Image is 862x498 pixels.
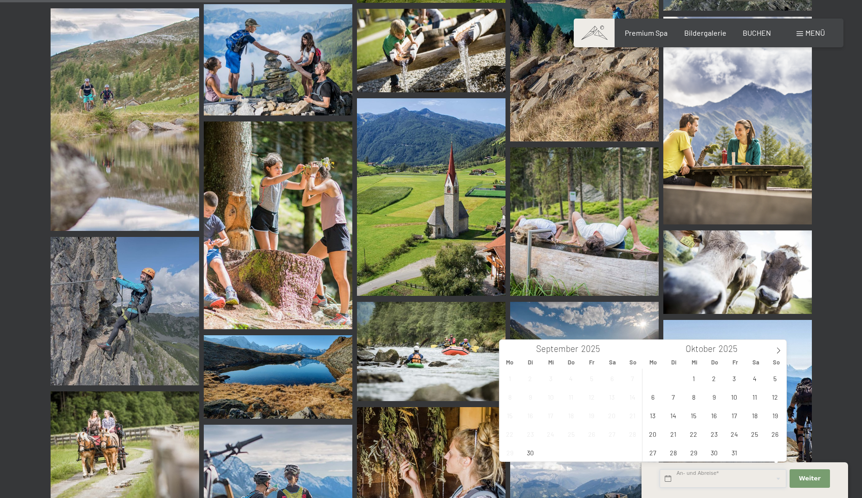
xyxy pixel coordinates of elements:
[578,343,609,354] input: Year
[684,359,705,365] span: Mi
[510,147,659,296] img: Bildergalerie
[357,98,506,296] img: Bildergalerie
[725,369,743,387] span: Oktober 3, 2025
[562,388,580,406] span: September 11, 2025
[357,9,506,92] img: Bildergalerie
[745,425,764,443] span: Oktober 25, 2025
[541,359,561,365] span: Mi
[725,359,745,365] span: Fr
[685,388,703,406] span: Oktober 8, 2025
[705,359,725,365] span: Do
[705,406,723,424] span: Oktober 16, 2025
[521,388,539,406] span: September 9, 2025
[603,406,621,424] span: September 20, 2025
[583,406,601,424] span: September 19, 2025
[685,425,703,443] span: Oktober 22, 2025
[510,302,659,421] img: Bildergalerie
[562,425,580,443] span: September 25, 2025
[663,17,812,224] img: Bildergalerie
[583,425,601,443] span: September 26, 2025
[766,388,784,406] span: Oktober 12, 2025
[705,388,723,406] span: Oktober 9, 2025
[745,369,764,387] span: Oktober 4, 2025
[603,369,621,387] span: September 6, 2025
[501,388,519,406] span: September 8, 2025
[521,425,539,443] span: September 23, 2025
[766,369,784,387] span: Oktober 5, 2025
[562,406,580,424] span: September 18, 2025
[766,406,784,424] span: Oktober 19, 2025
[521,369,539,387] span: September 2, 2025
[623,425,642,443] span: September 28, 2025
[664,443,682,461] span: Oktober 28, 2025
[542,369,560,387] span: September 3, 2025
[536,345,578,353] span: September
[705,425,723,443] span: Oktober 23, 2025
[663,359,684,365] span: Di
[623,406,642,424] span: September 21, 2025
[716,343,746,354] input: Year
[663,230,812,314] img: Bildergalerie
[521,443,539,461] span: September 30, 2025
[602,359,622,365] span: Sa
[766,359,786,365] span: So
[204,121,352,329] img: Bildergalerie
[664,388,682,406] span: Oktober 7, 2025
[745,406,764,424] span: Oktober 18, 2025
[520,359,540,365] span: Di
[51,8,199,231] img: Bildergalerie
[542,425,560,443] span: September 24, 2025
[725,388,743,406] span: Oktober 10, 2025
[745,359,766,365] span: Sa
[644,425,662,443] span: Oktober 20, 2025
[583,388,601,406] span: September 12, 2025
[644,388,662,406] span: Oktober 6, 2025
[766,425,784,443] span: Oktober 26, 2025
[204,4,352,115] img: Bildergalerie
[685,369,703,387] span: Oktober 1, 2025
[664,425,682,443] span: Oktober 21, 2025
[790,469,830,488] button: Weiter
[622,359,643,365] span: So
[623,388,642,406] span: September 14, 2025
[725,443,743,461] span: Oktober 31, 2025
[623,369,642,387] span: September 7, 2025
[582,359,602,365] span: Fr
[357,302,506,401] a: Bildergalerie
[501,443,519,461] span: September 29, 2025
[644,443,662,461] span: Oktober 27, 2025
[603,425,621,443] span: September 27, 2025
[625,28,668,37] a: Premium Spa
[501,369,519,387] span: September 1, 2025
[743,28,771,37] a: BUCHEN
[644,406,662,424] span: Oktober 13, 2025
[685,406,703,424] span: Oktober 15, 2025
[684,28,726,37] a: Bildergalerie
[357,302,506,401] img: Rafting - Kajak - Canyoning - Ahrntal Südtirol im Wellnesshotel
[501,406,519,424] span: September 15, 2025
[664,406,682,424] span: Oktober 14, 2025
[643,359,663,365] span: Mo
[805,28,825,37] span: Menü
[542,406,560,424] span: September 17, 2025
[51,237,199,385] img: Bildergalerie
[705,369,723,387] span: Oktober 2, 2025
[501,425,519,443] span: September 22, 2025
[521,406,539,424] span: September 16, 2025
[204,335,352,419] img: Bildergalerie
[562,369,580,387] span: September 4, 2025
[583,369,601,387] span: September 5, 2025
[685,443,703,461] span: Oktober 29, 2025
